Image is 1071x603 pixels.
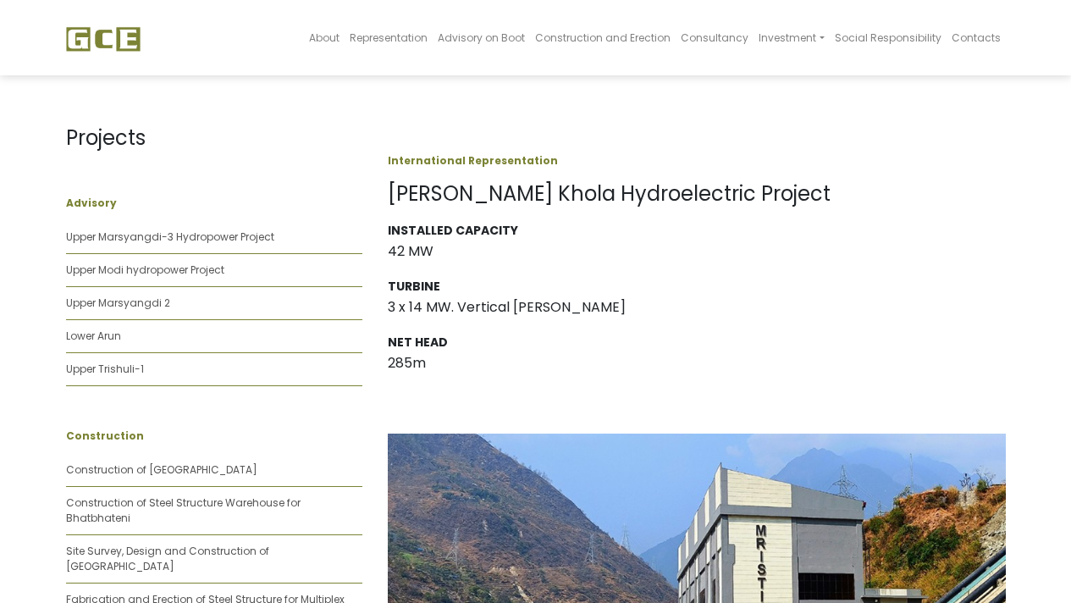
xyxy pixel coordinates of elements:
[433,5,530,70] a: Advisory on Boot
[66,196,362,211] p: Advisory
[438,30,525,45] span: Advisory on Boot
[388,279,1006,294] h3: TURBINE
[66,329,121,343] a: Lower Arun
[535,30,671,45] span: Construction and Erection
[304,5,345,70] a: About
[388,153,1006,169] p: International Representation
[530,5,676,70] a: Construction and Erection
[947,5,1006,70] a: Contacts
[309,30,340,45] span: About
[681,30,748,45] span: Consultancy
[66,462,257,477] a: Construction of [GEOGRAPHIC_DATA]
[676,5,754,70] a: Consultancy
[388,355,1006,371] h3: 285m
[952,30,1001,45] span: Contacts
[66,495,301,525] a: Construction of Steel Structure Warehouse for Bhatbhateni
[66,544,269,573] a: Site Survey, Design and Construction of [GEOGRAPHIC_DATA]
[388,224,1006,238] h3: INSTALLED CAPACITY
[388,243,1006,259] h3: 42 MW
[830,5,947,70] a: Social Responsibility
[66,296,170,310] a: Upper Marsyangdi 2
[66,230,274,244] a: Upper Marsyangdi-3 Hydropower Project
[754,5,829,70] a: Investment
[66,263,224,277] a: Upper Modi hydropower Project
[759,30,816,45] span: Investment
[345,5,433,70] a: Representation
[66,362,144,376] a: Upper Trishuli-1
[388,182,1006,207] h1: [PERSON_NAME] Khola Hydroelectric Project
[66,429,362,444] p: Construction
[835,30,941,45] span: Social Responsibility
[66,123,362,153] p: Projects
[388,335,1006,350] h3: NET HEAD
[66,26,141,52] img: GCE Group
[388,299,1006,315] h3: 3 x 14 MW. Vertical [PERSON_NAME]
[350,30,428,45] span: Representation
